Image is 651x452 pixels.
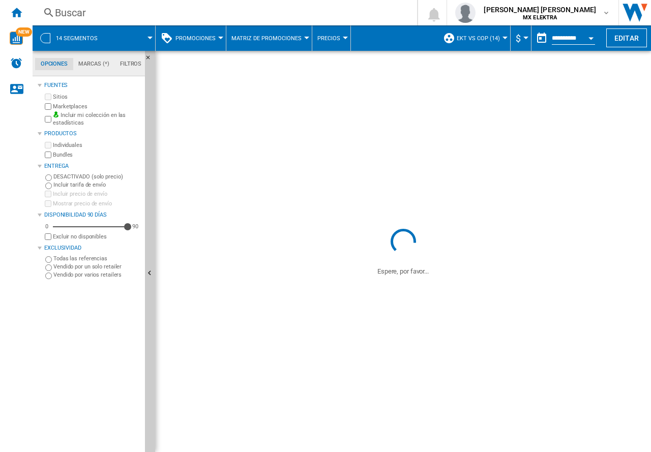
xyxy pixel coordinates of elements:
[44,244,141,252] div: Exclusividad
[484,5,596,15] span: [PERSON_NAME] [PERSON_NAME]
[53,222,128,232] md-slider: Disponibilidad
[457,25,505,51] button: EKT vs Cop (14)
[10,57,22,69] img: alerts-logo.svg
[175,35,216,42] span: Promociones
[45,256,52,263] input: Todas las referencias
[44,130,141,138] div: Productos
[45,94,51,100] input: Sitios
[511,25,531,51] md-menu: Currency
[45,174,52,181] input: DESACTIVADO (solo precio)
[45,273,52,279] input: Vendido por varios retailers
[56,25,108,51] button: 14 segmentos
[38,25,150,51] div: 14 segmentos
[44,162,141,170] div: Entrega
[10,32,23,45] img: wise-card.svg
[55,6,391,20] div: Buscar
[44,211,141,219] div: Disponibilidad 90 Días
[531,28,552,48] button: md-calendar
[114,58,147,70] md-tab-item: Filtros
[53,200,141,207] label: Mostrar precio de envío
[73,58,115,70] md-tab-item: Marcas (*)
[53,111,141,127] label: Incluir mi colección en las estadísticas
[130,223,141,230] div: 90
[45,233,51,240] input: Mostrar precio de envío
[53,173,141,180] label: DESACTIVADO (solo precio)
[317,35,340,42] span: Precios
[161,25,221,51] div: Promociones
[44,81,141,89] div: Fuentes
[45,152,51,158] input: Bundles
[35,58,73,70] md-tab-item: Opciones
[53,111,59,117] img: mysite-bg-18x18.png
[231,35,302,42] span: Matriz de promociones
[53,190,141,198] label: Incluir precio de envío
[43,223,51,230] div: 0
[455,3,476,23] img: profile.jpg
[45,191,51,197] input: Incluir precio de envío
[457,35,500,42] span: EKT vs Cop (14)
[145,51,157,69] button: Ocultar
[53,271,141,279] label: Vendido por varios retailers
[231,25,307,51] button: Matriz de promociones
[377,267,429,275] ng-transclude: Espere, por favor...
[53,103,141,110] label: Marketplaces
[606,28,647,47] button: Editar
[443,25,505,51] div: EKT vs Cop (14)
[45,103,51,110] input: Marketplaces
[45,113,51,126] input: Incluir mi colección en las estadísticas
[582,27,600,46] button: Open calendar
[516,33,521,44] span: $
[53,181,141,189] label: Incluir tarifa de envío
[16,27,32,37] span: NEW
[53,93,141,101] label: Sitios
[317,25,345,51] button: Precios
[53,233,141,240] label: Excluir no disponibles
[53,141,141,149] label: Individuales
[523,14,557,21] b: MX ELEKTRA
[45,264,52,271] input: Vendido por un solo retailer
[516,25,526,51] button: $
[175,25,221,51] button: Promociones
[56,35,98,42] span: 14 segmentos
[53,255,141,262] label: Todas las referencias
[45,142,51,148] input: Individuales
[53,151,141,159] label: Bundles
[45,183,52,189] input: Incluir tarifa de envío
[45,200,51,207] input: Mostrar precio de envío
[53,263,141,270] label: Vendido por un solo retailer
